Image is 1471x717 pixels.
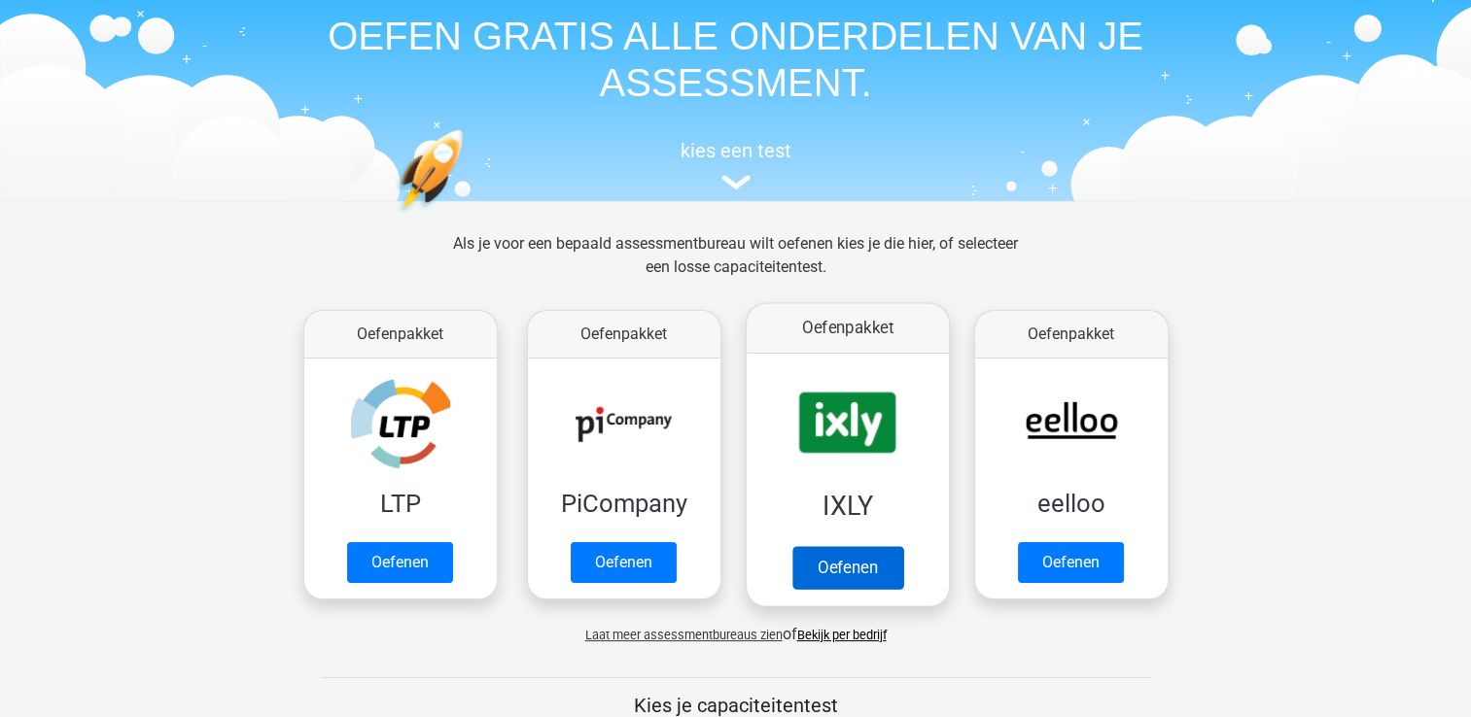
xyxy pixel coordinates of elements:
a: kies een test [289,139,1183,190]
div: of [289,607,1183,646]
h5: kies een test [289,139,1183,162]
a: Oefenen [347,542,453,583]
h1: OEFEN GRATIS ALLE ONDERDELEN VAN JE ASSESSMENT. [289,13,1183,106]
a: Bekijk per bedrijf [797,628,887,642]
a: Oefenen [791,546,902,589]
a: Oefenen [571,542,677,583]
img: assessment [721,175,751,189]
h5: Kies je capaciteitentest [321,694,1151,717]
a: Oefenen [1018,542,1124,583]
div: Als je voor een bepaald assessmentbureau wilt oefenen kies je die hier, of selecteer een losse ca... [438,232,1033,302]
img: oefenen [396,129,539,305]
span: Laat meer assessmentbureaus zien [585,628,783,642]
